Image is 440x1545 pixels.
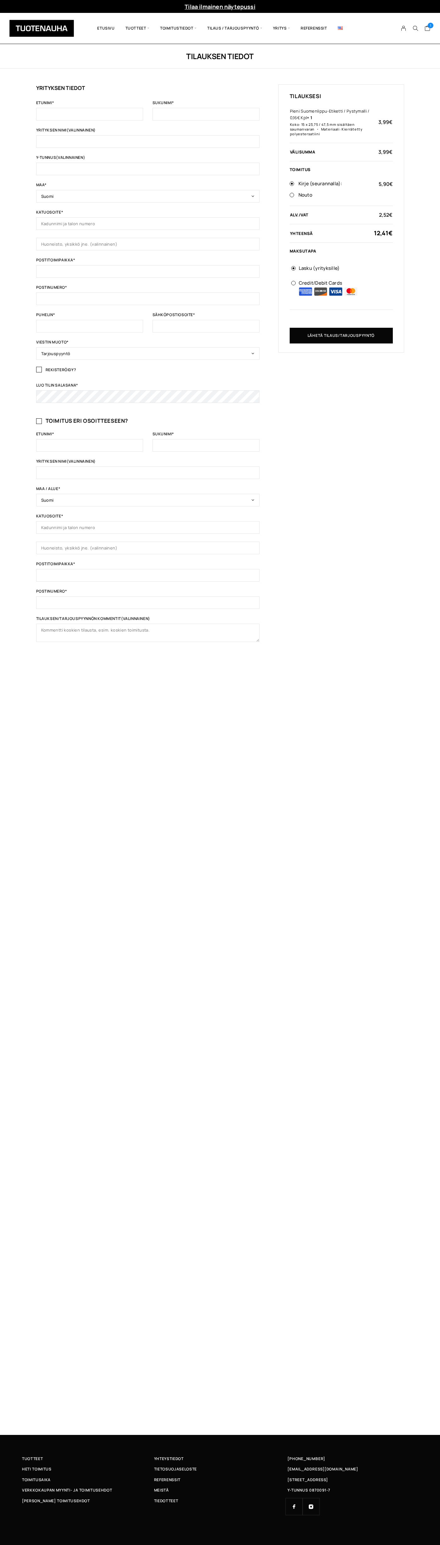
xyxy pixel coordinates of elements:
a: Yhteystiedot [154,1455,286,1462]
div: Maksutapa [290,249,393,253]
img: Tilauksen tiedot 3 [329,287,343,296]
label: Postitoimipaikka [36,258,259,265]
span: Tiedotteet [154,1498,178,1504]
span: [STREET_ADDRESS] [287,1476,328,1483]
label: Yrityksen nimi [36,460,259,466]
label: Maa / Alue [36,487,259,494]
span: (valinnainen) [121,616,150,621]
label: Lasku (yrityksille) [299,264,393,273]
input: Toimitus eri osoitteeseen? [36,418,42,424]
span: [EMAIL_ADDRESS][DOMAIN_NAME] [287,1466,358,1472]
a: Heti toimitus [22,1466,154,1472]
h1: Tilauksen tiedot [36,51,404,61]
label: Credit/Debit Cards [299,279,393,298]
label: Tilauksen/tarjouspyynnön kommentit [36,617,259,624]
span: Toimitustiedot [155,18,202,39]
label: Postinumero [36,589,259,596]
span: (valinnainen) [56,155,85,160]
img: Tilauksen tiedot 4 [344,287,358,296]
a: Instagram [303,1498,320,1515]
span: € [389,148,393,155]
a: Tiedotteet [154,1498,286,1504]
span: Tilaus / Tarjouspyyntö [202,18,268,39]
a: Etusivu [92,18,120,39]
bdi: 3,99 [378,119,392,125]
a: Referenssit [154,1476,286,1483]
span: Yhteystiedot [154,1455,184,1462]
a: Verkkokaupan myynti- ja toimitusehdot [22,1487,154,1493]
a: Tuotteet [22,1455,154,1462]
img: Tilauksen tiedot 2 [314,287,327,296]
a: [PERSON_NAME] toimitusehdot [22,1498,154,1504]
label: Sukunimi [153,101,259,108]
span: Referenssit [154,1476,181,1483]
a: Tilaa ilmainen näytepussi [185,3,255,10]
span: € [389,211,393,218]
td: Pieni Suomenlippu-eti­ketti / pystymalli / 0,16€ kpl [290,108,374,137]
label: Maa [36,183,259,190]
th: alv./VAT [290,212,374,218]
img: Tilauksen tiedot 1 [299,287,312,296]
label: Luo tilin salasana [36,383,259,390]
input: Kadunnimi ja talon numero [36,521,259,534]
label: Sähköpostiosoite [153,313,259,320]
label: Nouto [298,191,393,199]
span: Toimitusaika [22,1476,51,1483]
input: Kadunnimi ja talon numero [36,217,259,230]
span: Yritys [268,18,295,39]
div: Toimitus [290,167,393,172]
label: Yrityksen nimi [36,128,259,135]
p: 15 x 23,75 / 47,5 mm sisältäen saumanvaran [290,122,355,131]
bdi: 12,41 [374,229,392,237]
p: Kierrätetty polyestersatiini [290,127,363,136]
span: Verkkokaupan myynti- ja toimitusehdot [22,1487,112,1493]
button: Lähetä tilaus/tarjouspyyntö [290,328,393,343]
label: Kirje (seurannalla): [298,180,393,188]
img: English [338,26,343,30]
bdi: 2,52 [379,211,392,218]
span: Tuotteet [22,1455,43,1462]
h3: Yrityksen tiedot [36,84,259,92]
a: Referenssit [295,18,332,39]
label: Viestin muoto [36,340,259,347]
label: Sukunimi [153,432,259,439]
span: Meistä [154,1487,169,1493]
label: Katuosoite [36,514,259,521]
label: Katuosoite [36,210,259,217]
a: My Account [398,25,410,31]
th: Yhteensä [290,230,374,236]
span: Tuotteet [120,18,155,39]
div: Tilauksesi [290,92,393,100]
span: [PERSON_NAME] toimitusehdot [22,1498,90,1504]
span: € [389,119,393,125]
a: Meistä [154,1487,286,1493]
input: Huoneisto, yksikkö jne. (valinnainen) [36,238,259,250]
label: Puhelin [36,313,143,320]
span: € [388,229,393,237]
label: Etunimi [36,432,143,439]
span: Y-TUNNUS 0870091-7 [287,1487,330,1493]
span: Tietosuojaseloste [154,1466,197,1472]
label: Y-tunnus [36,156,259,163]
dt: Materiaali: [315,127,341,131]
label: Rekisteröidy? [36,368,259,376]
span: (valinnainen) [67,459,96,464]
button: Search [409,25,421,31]
a: Cart [425,25,431,33]
input: Rekisteröidy? [36,367,42,372]
span: € [389,181,393,187]
label: Etunimi [36,101,143,108]
span: (valinnainen) [67,127,96,133]
a: [PHONE_NUMBER] [287,1455,325,1462]
dt: Koko: [290,122,300,127]
strong: × 1 [307,115,312,120]
img: Tuotenauha Oy [9,20,74,37]
label: Postinumero [36,286,259,293]
span: 1 [428,23,433,28]
bdi: 5,90 [379,181,393,187]
bdi: 3,99 [378,148,392,155]
input: Huoneisto, yksikkö jne. (valinnainen) [36,542,259,554]
span: Heti toimitus [22,1466,52,1472]
th: Välisumma [290,149,374,155]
